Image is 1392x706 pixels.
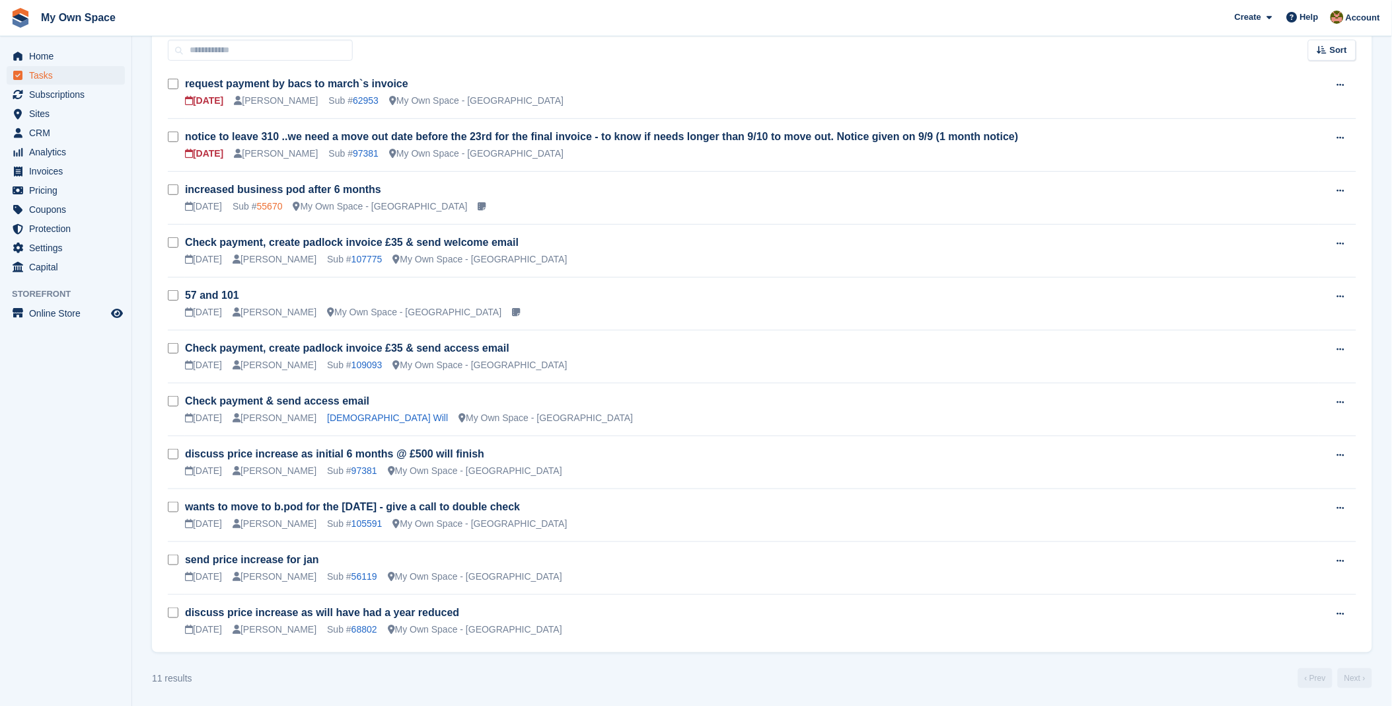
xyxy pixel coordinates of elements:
div: Sub # [233,200,283,214]
div: Sub # [327,570,377,584]
span: Settings [29,239,108,257]
div: [DATE] [185,464,222,478]
span: Online Store [29,304,108,323]
a: menu [7,200,125,219]
span: Analytics [29,143,108,161]
span: Account [1346,11,1380,24]
a: Preview store [109,305,125,321]
a: Check payment, create padlock invoice £35 & send welcome email [185,237,519,248]
span: Sites [29,104,108,123]
img: stora-icon-8386f47178a22dfd0bd8f6a31ec36ba5ce8667c1dd55bd0f319d3a0aa187defe.svg [11,8,30,28]
a: menu [7,85,125,104]
a: 97381 [351,465,377,476]
a: menu [7,66,125,85]
span: Invoices [29,162,108,180]
a: menu [7,219,125,238]
div: My Own Space - [GEOGRAPHIC_DATA] [389,94,564,108]
img: Keely Collin [1331,11,1344,24]
a: menu [7,47,125,65]
a: menu [7,143,125,161]
span: Storefront [12,288,131,301]
div: Sub # [327,517,382,531]
a: My Own Space [36,7,121,28]
a: 56119 [351,571,377,582]
div: My Own Space - [GEOGRAPHIC_DATA] [393,253,568,266]
div: [DATE] [185,200,222,214]
div: [DATE] [185,94,223,108]
a: wants to move to b.pod for the [DATE] - give a call to double check [185,501,520,512]
a: menu [7,104,125,123]
a: 109093 [351,360,383,370]
a: 55670 [257,201,283,212]
a: menu [7,124,125,142]
div: [PERSON_NAME] [233,464,316,478]
a: [DEMOGRAPHIC_DATA] Will [327,412,448,423]
div: Sub # [329,147,379,161]
div: Sub # [329,94,379,108]
div: Sub # [327,623,377,637]
a: menu [7,239,125,257]
div: [PERSON_NAME] [233,570,316,584]
a: send price increase for jan [185,554,319,565]
a: increased business pod after 6 months [185,184,381,195]
div: My Own Space - [GEOGRAPHIC_DATA] [388,570,562,584]
a: menu [7,304,125,323]
div: My Own Space - [GEOGRAPHIC_DATA] [389,147,564,161]
span: Protection [29,219,108,238]
a: discuss price increase as will have had a year reduced [185,607,459,618]
span: Tasks [29,66,108,85]
a: notice to leave 310 ..we need a move out date before the 23rd for the final invoice - to know if ... [185,131,1019,142]
div: [DATE] [185,253,222,266]
a: Check payment, create padlock invoice £35 & send access email [185,342,509,354]
a: 105591 [351,518,383,529]
span: Help [1300,11,1319,24]
span: Sort [1330,44,1347,57]
span: Coupons [29,200,108,219]
span: Home [29,47,108,65]
div: [PERSON_NAME] [233,358,316,372]
div: 11 results [152,672,192,686]
div: [PERSON_NAME] [233,517,316,531]
a: menu [7,181,125,200]
span: Create [1235,11,1261,24]
a: 57 and 101 [185,290,239,301]
div: [PERSON_NAME] [233,305,316,319]
span: CRM [29,124,108,142]
div: [DATE] [185,305,222,319]
div: [PERSON_NAME] [233,411,316,425]
a: Check payment & send access email [185,395,369,407]
a: request payment by bacs to march`s invoice [185,78,408,89]
a: menu [7,258,125,276]
div: [DATE] [185,570,222,584]
div: My Own Space - [GEOGRAPHIC_DATA] [388,623,562,637]
div: [DATE] [185,358,222,372]
div: [DATE] [185,623,222,637]
a: 68802 [351,624,377,635]
div: [PERSON_NAME] [234,147,318,161]
span: Pricing [29,181,108,200]
div: [PERSON_NAME] [234,94,318,108]
a: 97381 [353,148,379,159]
div: Sub # [327,253,382,266]
div: My Own Space - [GEOGRAPHIC_DATA] [327,305,501,319]
a: Previous [1298,668,1333,688]
nav: Page [1296,668,1375,688]
div: [PERSON_NAME] [233,253,316,266]
a: discuss price increase as initial 6 months @ £500 will finish [185,448,484,459]
div: My Own Space - [GEOGRAPHIC_DATA] [388,464,562,478]
div: Sub # [327,358,382,372]
div: My Own Space - [GEOGRAPHIC_DATA] [393,358,568,372]
div: [DATE] [185,147,223,161]
div: [DATE] [185,411,222,425]
span: Capital [29,258,108,276]
div: [DATE] [185,517,222,531]
span: Subscriptions [29,85,108,104]
div: My Own Space - [GEOGRAPHIC_DATA] [293,200,468,214]
a: 62953 [353,95,379,106]
a: menu [7,162,125,180]
div: My Own Space - [GEOGRAPHIC_DATA] [458,411,633,425]
a: Next [1338,668,1372,688]
a: 107775 [351,254,383,264]
div: Sub # [327,464,377,478]
div: My Own Space - [GEOGRAPHIC_DATA] [393,517,568,531]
